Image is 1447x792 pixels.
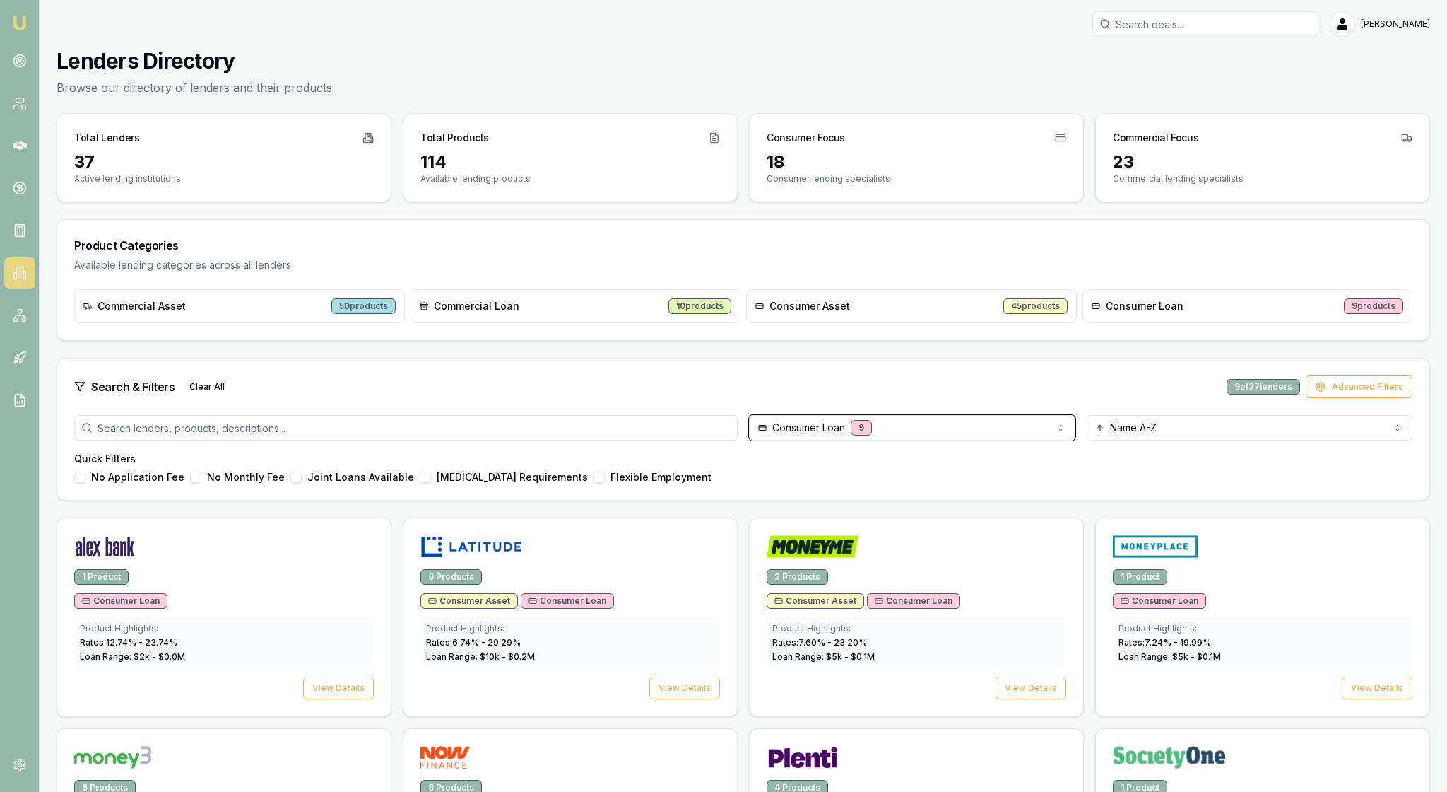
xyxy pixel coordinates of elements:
[1095,518,1430,717] a: Money Place logo1 ProductConsumer LoanProduct Highlights:Rates:7.24% - 19.99%Loan Range: $5k - $0...
[74,151,374,173] div: 37
[303,677,374,699] button: View Details
[420,151,720,173] div: 114
[1003,298,1068,314] div: 45 products
[767,746,839,769] img: Plenti logo
[74,452,1412,466] h4: Quick Filters
[772,637,867,648] span: Rates: 7.60 % - 23.20 %
[769,299,850,313] span: Consumer Asset
[1113,151,1412,173] div: 23
[767,535,858,558] img: Money Me logo
[1106,299,1183,313] span: Consumer Loan
[1113,746,1226,769] img: Society One logo
[996,677,1066,699] button: View Details
[80,651,185,662] span: Loan Range: $ 2 k - $ 0.0 M
[80,623,368,634] div: Product Highlights:
[767,173,1066,185] p: Consumer lending specialists
[668,298,731,314] div: 10 products
[98,299,186,313] span: Commercial Asset
[426,651,535,662] span: Loan Range: $ 10 k - $ 0.2 M
[1113,131,1198,145] h3: Commercial Focus
[57,48,332,74] h1: Lenders Directory
[420,173,720,185] p: Available lending products
[74,535,135,558] img: Alex Bank logo
[1092,11,1318,37] input: Search deals
[1342,677,1412,699] button: View Details
[434,299,519,313] span: Commercial Loan
[331,298,396,314] div: 50 products
[74,173,374,185] p: Active lending institutions
[420,131,489,145] h3: Total Products
[426,637,521,648] span: Rates: 6.74 % - 29.29 %
[91,378,175,395] h3: Search & Filters
[610,472,711,482] label: Flexible Employment
[74,237,1412,254] h3: Product Categories
[767,151,1066,173] div: 18
[1361,18,1430,30] span: [PERSON_NAME]
[1344,298,1403,314] div: 9 products
[74,415,738,441] input: Search lenders, products, descriptions...
[649,677,720,699] button: View Details
[774,595,856,607] span: Consumer Asset
[428,595,510,607] span: Consumer Asset
[1113,569,1167,585] div: 1 Product
[11,14,28,31] img: emu-icon-u.png
[1113,173,1412,185] p: Commercial lending specialists
[74,569,129,585] div: 1 Product
[1118,623,1407,634] div: Product Highlights:
[57,79,332,96] p: Browse our directory of lenders and their products
[528,595,606,607] span: Consumer Loan
[772,623,1061,634] div: Product Highlights:
[74,131,139,145] h3: Total Lenders
[82,595,160,607] span: Consumer Loan
[767,569,828,585] div: 2 Products
[1113,535,1198,558] img: Money Place logo
[403,518,738,717] a: Latitude logo6 ProductsConsumer AssetConsumer LoanProduct Highlights:Rates:6.74% - 29.29%Loan Ran...
[307,472,414,482] label: Joint Loans Available
[57,518,391,717] a: Alex Bank logo1 ProductConsumer LoanProduct Highlights:Rates:12.74% - 23.74%Loan Range: $2k - $0....
[1118,651,1221,662] span: Loan Range: $ 5 k - $ 0.1 M
[207,472,285,482] label: No Monthly Fee
[80,637,177,648] span: Rates: 12.74 % - 23.74 %
[420,746,470,769] img: NOW Finance logo
[749,518,1084,717] a: Money Me logo2 ProductsConsumer AssetConsumer LoanProduct Highlights:Rates:7.60% - 23.20%Loan Ran...
[1121,595,1198,607] span: Consumer Loan
[875,595,952,607] span: Consumer Loan
[1118,637,1211,648] span: Rates: 7.24 % - 19.99 %
[1306,375,1412,398] button: Advanced Filters
[91,472,184,482] label: No Application Fee
[1227,379,1300,395] div: 9 of 37 lenders
[437,472,588,482] label: [MEDICAL_DATA] Requirements
[74,258,1412,272] p: Available lending categories across all lenders
[426,623,714,634] div: Product Highlights:
[772,651,875,662] span: Loan Range: $ 5 k - $ 0.1 M
[74,746,151,769] img: Money3 logo
[767,131,845,145] h3: Consumer Focus
[420,535,523,558] img: Latitude logo
[420,569,482,585] div: 6 Products
[181,375,233,398] button: Clear All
